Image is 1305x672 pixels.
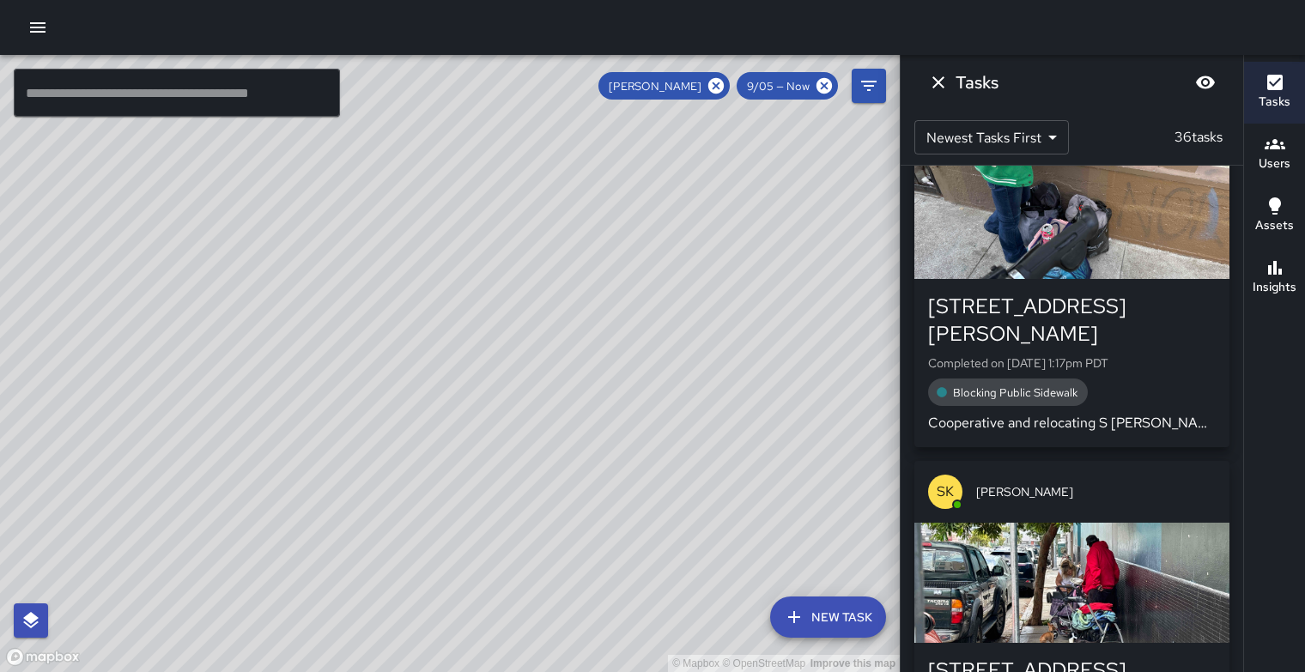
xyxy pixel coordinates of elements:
[1253,278,1296,297] h6: Insights
[928,354,1216,372] p: Completed on [DATE] 1:17pm PDT
[770,596,886,638] button: New Task
[852,69,886,103] button: Filters
[1255,216,1294,235] h6: Assets
[1244,62,1305,124] button: Tasks
[943,385,1088,400] span: Blocking Public Sidewalk
[921,65,956,100] button: Dismiss
[598,79,712,94] span: [PERSON_NAME]
[928,413,1216,433] p: Cooperative and relocating S [PERSON_NAME]
[976,483,1216,500] span: [PERSON_NAME]
[1244,247,1305,309] button: Insights
[737,79,820,94] span: 9/05 — Now
[914,120,1069,154] div: Newest Tasks First
[914,97,1229,447] button: SK[PERSON_NAME][STREET_ADDRESS][PERSON_NAME]Completed on [DATE] 1:17pm PDTBlocking Public Sidewal...
[737,72,838,100] div: 9/05 — Now
[937,481,954,502] p: SK
[1244,185,1305,247] button: Assets
[1188,65,1223,100] button: Blur
[956,69,998,96] h6: Tasks
[1259,93,1290,112] h6: Tasks
[598,72,730,100] div: [PERSON_NAME]
[1168,127,1229,148] p: 36 tasks
[1244,124,1305,185] button: Users
[1259,154,1290,173] h6: Users
[928,293,1216,348] div: [STREET_ADDRESS][PERSON_NAME]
